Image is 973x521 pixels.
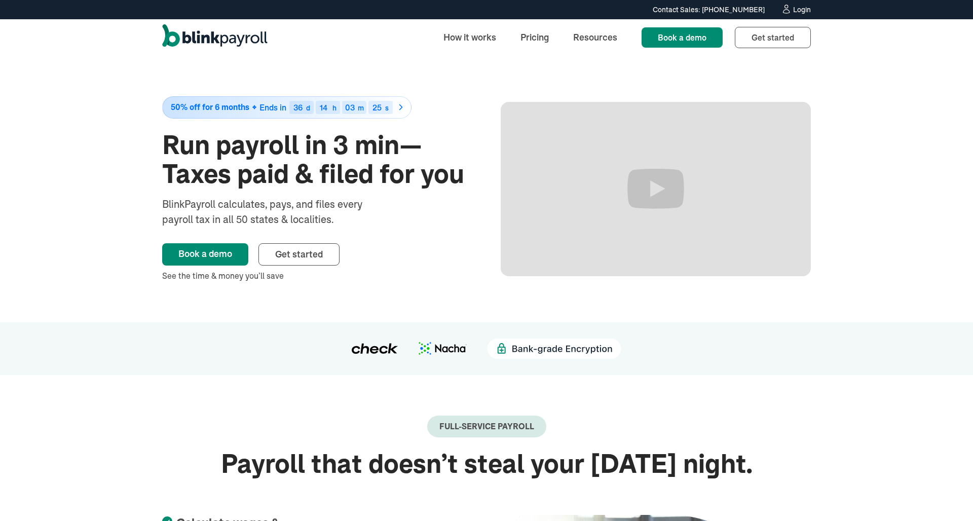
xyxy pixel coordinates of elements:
span: Ends in [259,102,286,113]
div: d [306,104,310,111]
span: 14 [320,102,327,113]
div: h [332,104,336,111]
div: Login [793,6,811,13]
div: s [385,104,389,111]
a: Book a demo [162,243,248,266]
span: 25 [372,102,382,113]
h1: Run payroll in 3 min—Taxes paid & filed for you [162,131,472,189]
div: Full-Service payroll [439,422,534,431]
a: home [162,24,268,51]
span: Get started [275,248,323,260]
a: Get started [735,27,811,48]
a: Login [781,4,811,15]
span: 36 [293,102,303,113]
div: Contact Sales: [PHONE_NUMBER] [653,5,765,15]
div: BlinkPayroll calculates, pays, and files every payroll tax in all 50 states & localities. [162,197,389,227]
span: 03 [345,102,355,113]
a: How it works [435,26,504,48]
span: Book a demo [658,32,706,43]
div: m [358,104,364,111]
h2: Payroll that doesn’t steal your [DATE] night. [162,450,811,478]
iframe: Run Payroll in 3 min with BlinkPayroll [501,102,811,276]
a: Get started [258,243,340,266]
a: 50% off for 6 monthsEnds in36d14h03m25s [162,96,472,119]
span: 50% off for 6 months [171,103,249,111]
a: Book a demo [642,27,723,48]
div: See the time & money you’ll save [162,270,472,282]
span: Get started [752,32,794,43]
a: Pricing [512,26,557,48]
a: Resources [565,26,625,48]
